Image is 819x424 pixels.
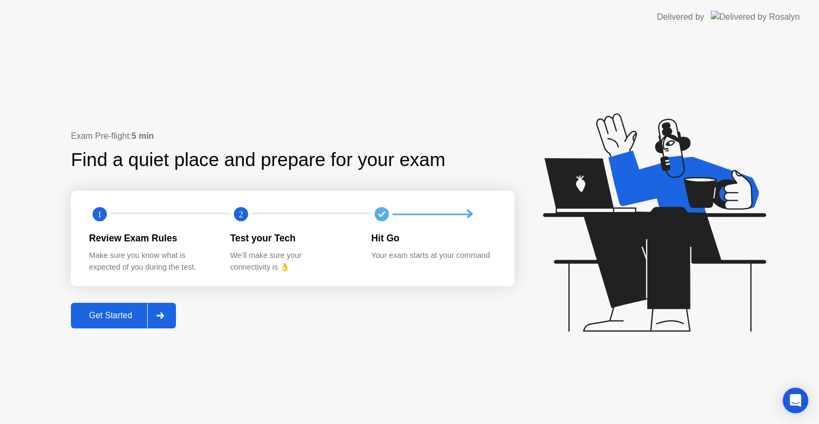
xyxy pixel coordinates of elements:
[657,11,704,23] div: Delivered by
[132,131,154,140] b: 5 min
[89,231,213,245] div: Review Exam Rules
[71,146,447,174] div: Find a quiet place and prepare for your exam
[783,388,808,413] div: Open Intercom Messenger
[711,11,800,23] img: Delivered by Rosalyn
[98,209,102,219] text: 1
[89,250,213,273] div: Make sure you know what is expected of you during the test.
[74,311,147,320] div: Get Started
[230,231,355,245] div: Test your Tech
[230,250,355,273] div: We’ll make sure your connectivity is 👌
[71,303,176,328] button: Get Started
[371,231,495,245] div: Hit Go
[71,130,515,143] div: Exam Pre-flight:
[239,209,243,219] text: 2
[371,250,495,262] div: Your exam starts at your command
